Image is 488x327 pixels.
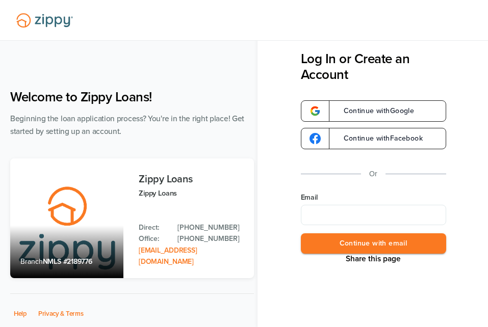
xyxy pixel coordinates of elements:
[177,233,244,244] a: Office Phone: 512-975-2947
[301,51,446,83] h3: Log In or Create an Account
[310,133,321,144] img: google-logo
[139,187,244,199] p: Zippy Loans
[177,222,244,233] a: Direct Phone: 512-975-2947
[14,310,27,318] a: Help
[333,135,423,142] span: Continue with Facebook
[301,193,446,203] label: Email
[301,233,446,254] button: Continue with email
[43,257,92,266] span: NMLS #2189776
[20,257,43,266] span: Branch
[10,9,79,32] img: Lender Logo
[369,168,377,180] p: Or
[38,310,84,318] a: Privacy & Terms
[139,174,244,185] h3: Zippy Loans
[10,89,254,105] h1: Welcome to Zippy Loans!
[343,254,404,264] button: Share This Page
[139,222,167,233] p: Direct:
[310,105,321,117] img: google-logo
[301,205,446,225] input: Email Address
[301,100,446,122] a: google-logoContinue withGoogle
[139,246,197,266] a: Email Address: zippyguide@zippymh.com
[333,107,415,115] span: Continue with Google
[301,128,446,149] a: google-logoContinue withFacebook
[10,114,244,136] span: Beginning the loan application process? You're in the right place! Get started by setting up an a...
[139,233,167,244] p: Office:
